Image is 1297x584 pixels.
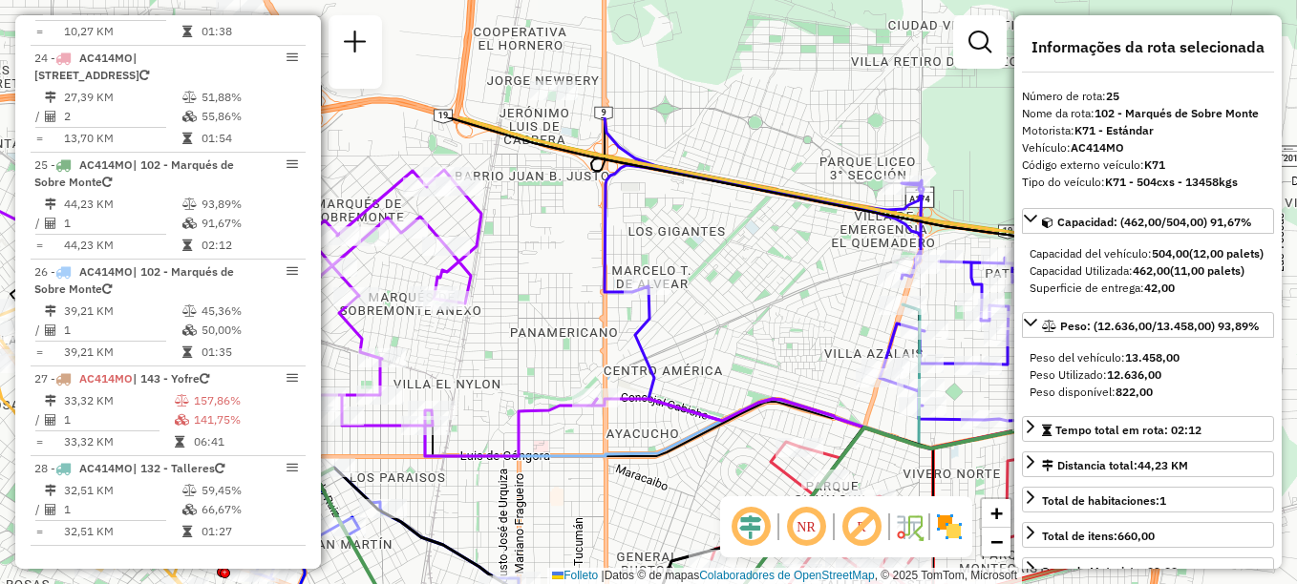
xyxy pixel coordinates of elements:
[1030,384,1266,401] div: Peso disponível:
[63,481,181,500] td: 32,51 KM
[1042,493,1166,508] span: Total de habitaciones:
[1022,208,1274,234] a: Capacidad: (462,00/504,00) 91,67%
[34,22,44,41] td: =
[1042,528,1155,545] div: Total de itens:
[201,522,297,541] td: 01:27
[202,2,242,16] font: 39,93%
[1022,342,1274,408] div: Peso: (12.636,00/13.458,00) 93,89%
[1022,557,1274,583] a: Jornada Motorista: 09:00
[34,157,55,172] font: 25 -
[102,177,112,188] i: Veículo já utilizado nesta sessão
[1144,157,1165,172] strong: K71
[1057,458,1188,472] font: Distancia total:
[45,111,56,122] i: Total de Atividades
[201,129,297,148] td: 01:54
[1105,175,1238,189] strong: K71 - 504cxs - 13458kgs
[34,236,44,255] td: =
[182,346,192,358] i: Tempo total em rota
[287,265,298,277] em: Opções
[63,302,181,321] td: 39,21 KM
[602,569,605,582] span: |
[552,569,598,582] a: Folleto
[1022,451,1274,477] a: Distancia total:44,23 KM
[783,504,829,550] span: Ocultar NR
[547,568,1022,584] div: Datos © de mapas , © 2025 TomTom, Microsoft
[1042,563,1178,580] div: Jornada Motorista: 09:00
[79,157,133,172] span: AC414MO
[182,324,197,336] i: % de utilização da cubagem
[194,412,241,427] font: 141,75%
[1022,312,1274,338] a: Peso: (12.636,00/13.458,00) 93,89%
[982,528,1010,556] a: Alejar
[1022,487,1274,512] a: Total de habitaciones:1
[1022,156,1274,174] div: Código externo veículo:
[202,502,242,516] font: 66,67%
[1022,140,1124,155] font: Vehículo:
[63,214,181,233] td: 1
[45,395,56,407] i: Distância Total
[961,23,999,61] a: Exibir filtros
[1152,246,1189,261] strong: 504,00
[182,305,197,317] i: % de utilização do peso
[201,481,297,500] td: 59,45%
[79,51,133,65] span: AC414MO
[728,504,774,550] span: Ocultar deslocamento
[202,109,242,123] font: 55,86%
[1022,238,1274,304] div: Capacidad: (462,00/504,00) 91,67%
[63,410,174,429] td: 1
[79,371,133,386] span: AC414MO
[182,485,197,496] i: % de utilização do peso
[45,198,56,210] i: Distância Total
[63,343,181,362] td: 39,21 KM
[175,436,184,448] i: Tempo total em rota
[1189,246,1264,261] strong: (12,00 palets)
[839,504,884,550] span: Exibir rótulo
[990,501,1003,525] span: +
[175,395,189,407] i: % de utilização do peso
[1022,38,1274,56] h4: Informações da rota selecionada
[63,391,174,410] td: 33,32 KM
[1022,416,1274,442] a: Tempo total em rota: 02:12
[201,236,297,255] td: 02:12
[202,323,242,337] font: 50,00%
[982,499,1010,528] a: Acercar
[63,195,181,214] td: 44,23 KM
[1106,89,1119,103] strong: 25
[1159,493,1166,508] strong: 1
[182,218,197,229] i: % de utilização da cubagem
[63,321,181,340] td: 1
[63,432,174,451] td: 33,32 KM
[34,432,44,451] td: =
[34,321,44,340] td: /
[1022,123,1154,137] font: Motorista:
[201,22,297,41] td: 01:38
[201,195,297,214] td: 93,89%
[182,92,197,103] i: % de utilização do peso
[1170,263,1244,278] strong: (11,00 palets)
[1116,385,1153,399] strong: 822,00
[34,264,234,296] span: | 102 - Marqués de Sobre Monte
[133,371,200,386] span: | 143 - Yofre
[79,461,133,475] span: AC414MO
[201,88,297,107] td: 51,88%
[1022,88,1274,105] div: Número de rota:
[1125,350,1180,365] strong: 13.458,00
[175,414,189,426] i: % de utilização da cubagem
[894,511,925,542] img: Fluxo de ruas
[45,305,56,317] i: Distância Total
[182,504,197,515] i: % de utilização da cubagem
[182,26,192,37] i: Tempo total em rota
[63,22,181,41] td: 10,27 KM
[63,500,181,519] td: 1
[34,129,44,148] td: =
[1138,458,1188,472] span: 44,23 KM
[1057,215,1252,229] span: Capacidad: (462,00/504,00) 91,67%
[63,522,181,541] td: 32,51 KM
[34,371,55,386] font: 27 -
[1030,367,1161,382] font: Peso Utilizado:
[45,485,56,496] i: Distância Total
[193,432,298,451] td: 06:41
[45,218,56,229] i: Total de Atividades
[34,410,44,429] td: /
[45,324,56,336] i: Total de Atividades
